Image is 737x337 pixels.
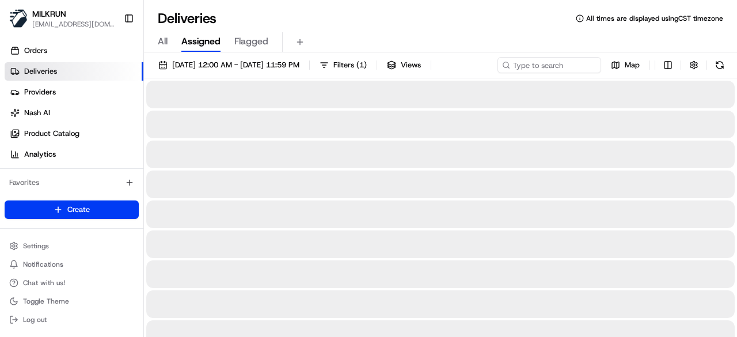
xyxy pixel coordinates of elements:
input: Type to search [497,57,601,73]
button: [DATE] 12:00 AM - [DATE] 11:59 PM [153,57,305,73]
button: Create [5,200,139,219]
h1: Deliveries [158,9,216,28]
span: Views [401,60,421,70]
a: Orders [5,41,143,60]
span: Assigned [181,35,221,48]
span: Flagged [234,35,268,48]
span: All [158,35,168,48]
button: MILKRUN [32,8,66,20]
span: Toggle Theme [23,297,69,306]
button: Map [606,57,645,73]
div: Favorites [5,173,139,192]
a: Nash AI [5,104,143,122]
button: [EMAIL_ADDRESS][DOMAIN_NAME] [32,20,115,29]
button: Settings [5,238,139,254]
button: Refresh [712,57,728,73]
span: Chat with us! [23,278,65,287]
span: Nash AI [24,108,50,118]
button: Filters(1) [314,57,372,73]
span: [DATE] 12:00 AM - [DATE] 11:59 PM [172,60,299,70]
button: Views [382,57,426,73]
span: All times are displayed using CST timezone [586,14,723,23]
span: Notifications [23,260,63,269]
img: MILKRUN [9,9,28,28]
span: Settings [23,241,49,251]
a: Product Catalog [5,124,143,143]
span: Deliveries [24,66,57,77]
button: MILKRUNMILKRUN[EMAIL_ADDRESS][DOMAIN_NAME] [5,5,119,32]
span: Orders [24,46,47,56]
button: Log out [5,312,139,328]
a: Providers [5,83,143,101]
button: Toggle Theme [5,293,139,309]
span: Product Catalog [24,128,79,139]
span: Map [625,60,640,70]
span: Providers [24,87,56,97]
button: Notifications [5,256,139,272]
span: Create [67,205,90,215]
button: Chat with us! [5,275,139,291]
a: Analytics [5,145,143,164]
span: Analytics [24,149,56,160]
a: Deliveries [5,62,143,81]
span: ( 1 ) [356,60,367,70]
span: Filters [333,60,367,70]
span: Log out [23,315,47,324]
